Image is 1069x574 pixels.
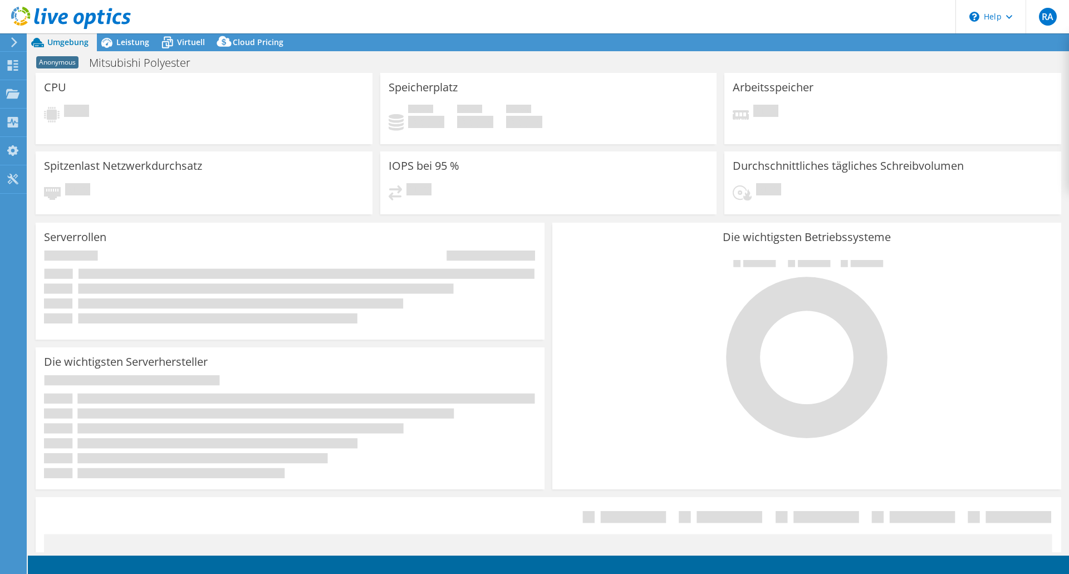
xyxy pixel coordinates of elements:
h3: Durchschnittliches tägliches Schreibvolumen [733,160,964,172]
span: Insgesamt [506,105,531,116]
span: Ausstehend [756,183,781,198]
h4: 0 GiB [457,116,493,128]
span: Ausstehend [64,105,89,120]
span: Virtuell [177,37,205,47]
h3: Spitzenlast Netzwerkdurchsatz [44,160,202,172]
h1: Mitsubishi Polyester [84,57,208,69]
span: RA [1039,8,1057,26]
h3: Serverrollen [44,231,106,243]
h3: Speicherplatz [389,81,458,94]
h3: Die wichtigsten Serverhersteller [44,356,208,368]
span: Ausstehend [753,105,778,120]
span: Umgebung [47,37,89,47]
span: Leistung [116,37,149,47]
span: Verfügbar [457,105,482,116]
span: Belegt [408,105,433,116]
h3: CPU [44,81,66,94]
span: Cloud Pricing [233,37,283,47]
h3: Die wichtigsten Betriebssysteme [561,231,1053,243]
h3: IOPS bei 95 % [389,160,459,172]
h3: Arbeitsspeicher [733,81,813,94]
h4: 0 GiB [506,116,542,128]
span: Anonymous [36,56,79,68]
h4: 0 GiB [408,116,444,128]
svg: \n [969,12,979,22]
span: Ausstehend [65,183,90,198]
span: Ausstehend [406,183,431,198]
